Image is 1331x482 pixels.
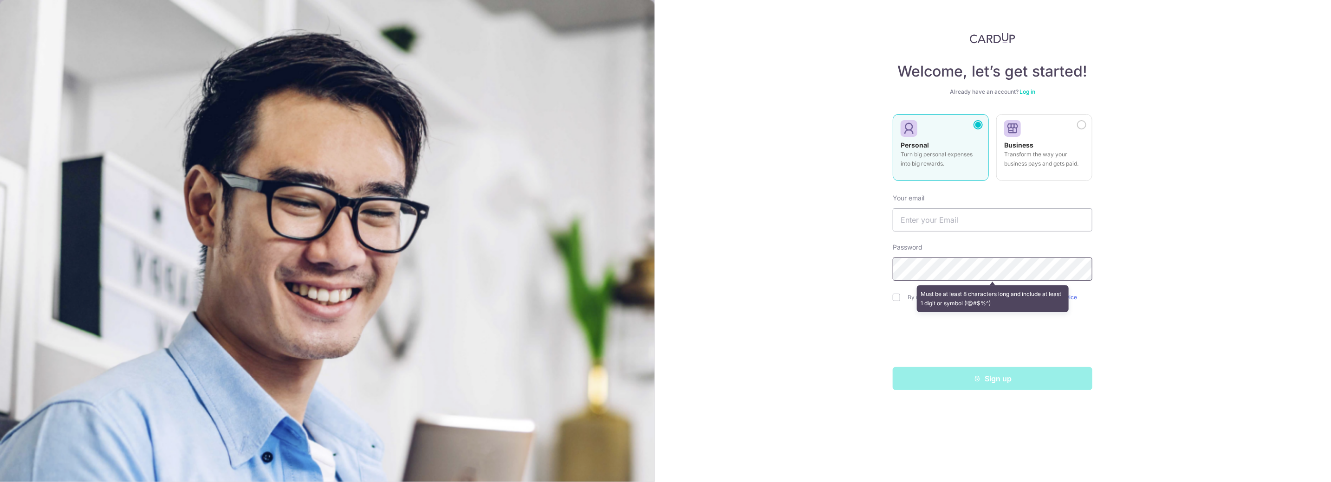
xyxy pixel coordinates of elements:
a: Log in [1019,88,1035,95]
div: Already have an account? [893,88,1092,96]
h4: Welcome, let’s get started! [893,62,1092,81]
a: Personal Turn big personal expenses into big rewards. [893,114,989,186]
p: Transform the way your business pays and gets paid. [1004,150,1084,168]
strong: Personal [901,141,929,149]
img: CardUp Logo [970,32,1015,44]
a: Business Transform the way your business pays and gets paid. [996,114,1092,186]
div: Must be at least 8 characters long and include at least 1 digit or symbol (!@#$%^) [917,285,1069,312]
p: Turn big personal expenses into big rewards. [901,150,981,168]
label: Your email [893,193,924,203]
strong: Business [1004,141,1033,149]
iframe: reCAPTCHA [922,320,1063,356]
label: Password [893,243,922,252]
input: Enter your Email [893,208,1092,231]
